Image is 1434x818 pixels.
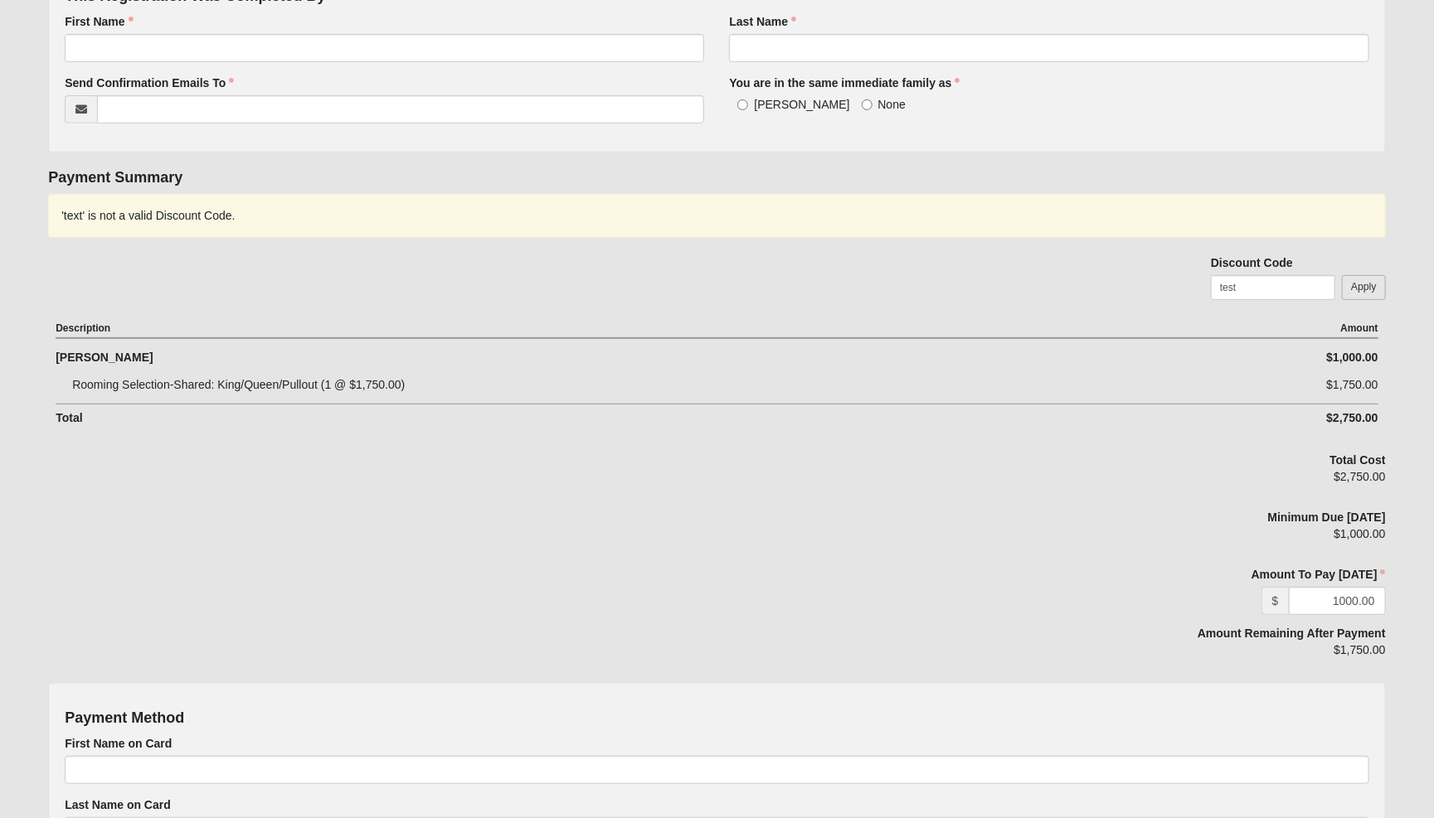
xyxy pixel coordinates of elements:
[48,169,1386,187] h4: Payment Summary
[1048,376,1378,394] div: $1,750.00
[1211,254,1293,271] label: Discount Code
[1048,349,1378,366] div: $1,000.00
[1340,322,1378,334] strong: Amount
[956,566,1386,583] label: Amount To Pay [DATE]
[65,796,171,813] label: Last Name on Card
[737,99,748,110] input: [PERSON_NAME]
[729,75,960,91] label: You are in the same immediate family as
[56,322,110,334] strong: Description
[878,98,906,111] span: None
[729,13,796,30] label: Last Name
[1261,587,1289,615] span: $
[1268,509,1386,525] label: Minimum Due [DATE]
[65,13,133,30] label: First Name
[65,75,234,91] label: Send Confirmation Emails To
[956,641,1386,670] div: $1,750.00
[862,99,873,110] input: None
[61,209,235,222] span: 'text' is not a valid Discount Code.
[754,98,849,111] span: [PERSON_NAME]
[956,525,1386,554] div: $1,000.00
[1048,409,1378,427] div: $2,750.00
[56,409,1048,427] div: Total
[1342,275,1386,299] a: Apply
[65,735,172,752] label: First Name on Card
[1198,625,1386,641] label: Amount Remaining After Payment
[56,376,1048,394] div: Rooming Selection-Shared: King/Queen/Pullout (1 @ $1,750.00)
[1289,587,1386,615] input: 0.00
[1329,452,1385,468] label: Total Cost
[956,468,1386,496] div: $2,750.00
[65,709,1369,728] h4: Payment Method
[56,349,1048,366] div: [PERSON_NAME]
